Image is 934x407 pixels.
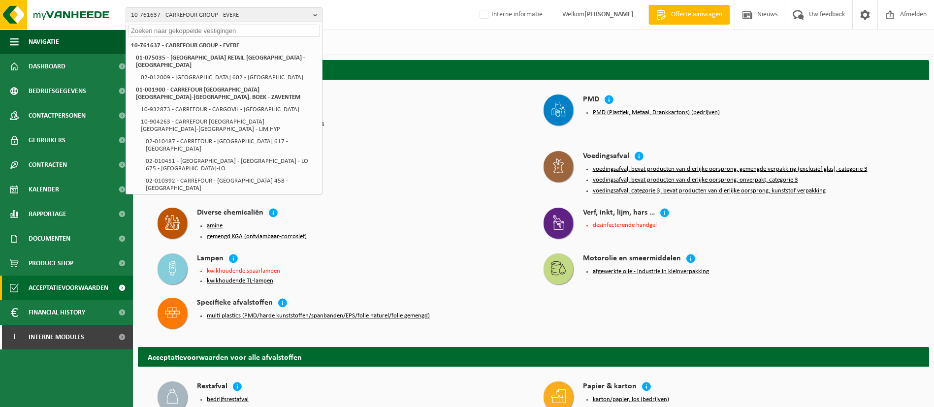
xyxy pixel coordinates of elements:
strong: 01-001900 - CARREFOUR [GEOGRAPHIC_DATA] [GEOGRAPHIC_DATA]-[GEOGRAPHIC_DATA]. BOEK - ZAVENTEM [136,87,300,100]
a: Offerte aanvragen [648,5,730,25]
button: multi plastics (PMD/harde kunststoffen/spanbanden/EPS/folie naturel/folie gemengd) [207,312,430,320]
li: 02-010487 - CARREFOUR - [GEOGRAPHIC_DATA] 617 - [GEOGRAPHIC_DATA] [143,135,320,155]
li: kwikhoudende spaarlampen [207,268,524,274]
span: Product Shop [29,251,73,276]
li: 10-761637 - CARREFOUR GROUP - EVERE [128,39,320,52]
input: Zoeken naar gekoppelde vestigingen [128,25,320,37]
button: gemengd KGA (ontvlambaar-corrosief) [207,233,307,241]
button: voedingsafval, bevat producten van dierlijke oorsprong, onverpakt, categorie 3 [593,176,798,184]
span: Contracten [29,153,67,177]
strong: 01-075035 - [GEOGRAPHIC_DATA] RETAIL [GEOGRAPHIC_DATA] - [GEOGRAPHIC_DATA] [136,55,305,68]
span: Navigatie [29,30,59,54]
span: Gebruikers [29,128,65,153]
li: 02-010392 - CARREFOUR - [GEOGRAPHIC_DATA] 458 - [GEOGRAPHIC_DATA] [143,175,320,194]
span: Kalender [29,177,59,202]
span: Bedrijfsgegevens [29,79,86,103]
span: Acceptatievoorwaarden [29,276,108,300]
button: kwikhoudende TL-lampen [207,277,273,285]
h4: Restafval [197,381,227,393]
li: 10-904263 - CARREFOUR [GEOGRAPHIC_DATA] [GEOGRAPHIC_DATA]-[GEOGRAPHIC_DATA] - LIM HYP [138,116,320,135]
li: 10-932873 - CARREFOUR - CARGOVIL - [GEOGRAPHIC_DATA] [138,103,320,116]
button: voedingsafval, categorie 3, bevat producten van dierlijke oorsprong, kunststof verpakking [593,187,826,195]
button: PMD (Plastiek, Metaal, Drankkartons) (bedrijven) [593,109,720,117]
button: amine [207,222,223,230]
h4: Motorolie en smeermiddelen [583,253,681,265]
span: 10-761637 - CARREFOUR GROUP - EVERE [131,8,309,23]
h2: Acceptatievoorwaarden voor uw afvalstoffen [138,60,929,79]
button: voedingsafval, bevat producten van dierlijke oorsprong, gemengde verpakking (exclusief glas), cat... [593,165,868,173]
span: Documenten [29,226,70,251]
h4: Diverse chemicaliën [197,208,263,219]
button: karton/papier, los (bedrijven) [593,396,669,404]
li: 02-012009 - [GEOGRAPHIC_DATA] 602 - [GEOGRAPHIC_DATA] [138,71,320,84]
span: Dashboard [29,54,65,79]
button: 10-761637 - CARREFOUR GROUP - EVERE [126,7,322,22]
button: bedrijfsrestafval [207,396,249,404]
span: Interne modules [29,325,84,349]
span: I [10,325,19,349]
h4: Specifieke afvalstoffen [197,298,273,309]
h4: Verf, inkt, lijm, hars … [583,208,655,219]
button: afgewerkte olie - industrie in kleinverpakking [593,268,709,276]
li: 02-010451 - [GEOGRAPHIC_DATA] - [GEOGRAPHIC_DATA] - LO 675 - [GEOGRAPHIC_DATA]-LO [143,155,320,175]
li: desinfecterende handgel [593,222,910,228]
h4: Voedingsafval [583,151,629,162]
h2: Acceptatievoorwaarden voor alle afvalstoffen [138,347,929,366]
span: Financial History [29,300,85,325]
span: Offerte aanvragen [669,10,725,20]
label: Interne informatie [478,7,543,22]
h4: Papier & karton [583,381,637,393]
span: Contactpersonen [29,103,86,128]
span: Rapportage [29,202,66,226]
h4: PMD [583,94,599,106]
strong: [PERSON_NAME] [584,11,634,18]
h4: Lampen [197,253,224,265]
